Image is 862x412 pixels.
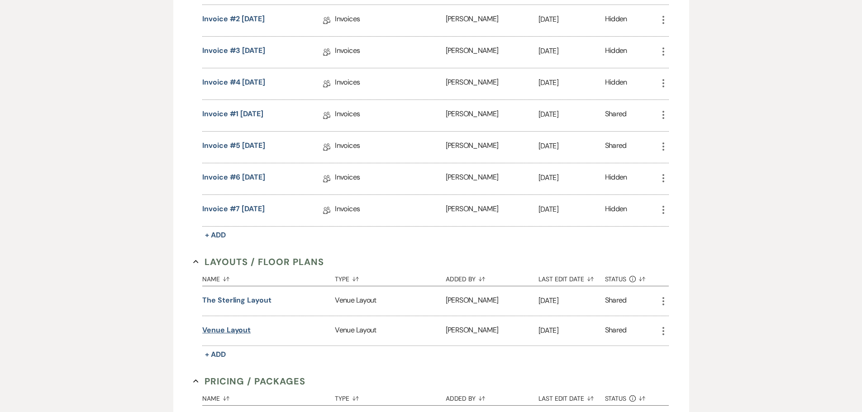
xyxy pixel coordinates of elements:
[605,109,627,123] div: Shared
[446,195,538,226] div: [PERSON_NAME]
[538,295,605,307] p: [DATE]
[202,14,265,28] a: Invoice #2 [DATE]
[335,68,445,99] div: Invoices
[605,45,627,59] div: Hidden
[335,37,445,68] div: Invoices
[605,276,627,282] span: Status
[538,109,605,120] p: [DATE]
[335,163,445,194] div: Invoices
[446,163,538,194] div: [PERSON_NAME]
[335,100,445,131] div: Invoices
[605,204,627,218] div: Hidden
[538,388,605,405] button: Last Edit Date
[605,269,658,286] button: Status
[538,172,605,184] p: [DATE]
[538,269,605,286] button: Last Edit Date
[202,77,265,91] a: Invoice #4 [DATE]
[335,286,445,316] div: Venue Layout
[446,5,538,36] div: [PERSON_NAME]
[205,230,226,240] span: + Add
[202,269,335,286] button: Name
[605,140,627,154] div: Shared
[446,37,538,68] div: [PERSON_NAME]
[335,195,445,226] div: Invoices
[446,286,538,316] div: [PERSON_NAME]
[446,316,538,346] div: [PERSON_NAME]
[335,316,445,346] div: Venue Layout
[446,388,538,405] button: Added By
[202,348,229,361] button: + Add
[202,229,229,242] button: + Add
[605,14,627,28] div: Hidden
[193,255,324,269] button: Layouts / Floor Plans
[335,5,445,36] div: Invoices
[446,68,538,99] div: [PERSON_NAME]
[446,269,538,286] button: Added By
[202,388,335,405] button: Name
[202,172,265,186] a: Invoice #6 [DATE]
[335,388,445,405] button: Type
[538,45,605,57] p: [DATE]
[605,77,627,91] div: Hidden
[202,325,251,336] button: Venue Layout
[605,395,627,402] span: Status
[202,204,265,218] a: Invoice #7 [DATE]
[202,109,263,123] a: Invoice #1 [DATE]
[538,14,605,25] p: [DATE]
[202,295,271,306] button: The Sterling Layout
[335,269,445,286] button: Type
[335,132,445,163] div: Invoices
[605,325,627,337] div: Shared
[202,140,265,154] a: Invoice #5 [DATE]
[202,45,265,59] a: Invoice #3 [DATE]
[446,132,538,163] div: [PERSON_NAME]
[538,204,605,215] p: [DATE]
[446,100,538,131] div: [PERSON_NAME]
[605,172,627,186] div: Hidden
[193,374,305,388] button: Pricing / Packages
[538,140,605,152] p: [DATE]
[605,388,658,405] button: Status
[205,350,226,359] span: + Add
[605,295,627,307] div: Shared
[538,325,605,336] p: [DATE]
[538,77,605,89] p: [DATE]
